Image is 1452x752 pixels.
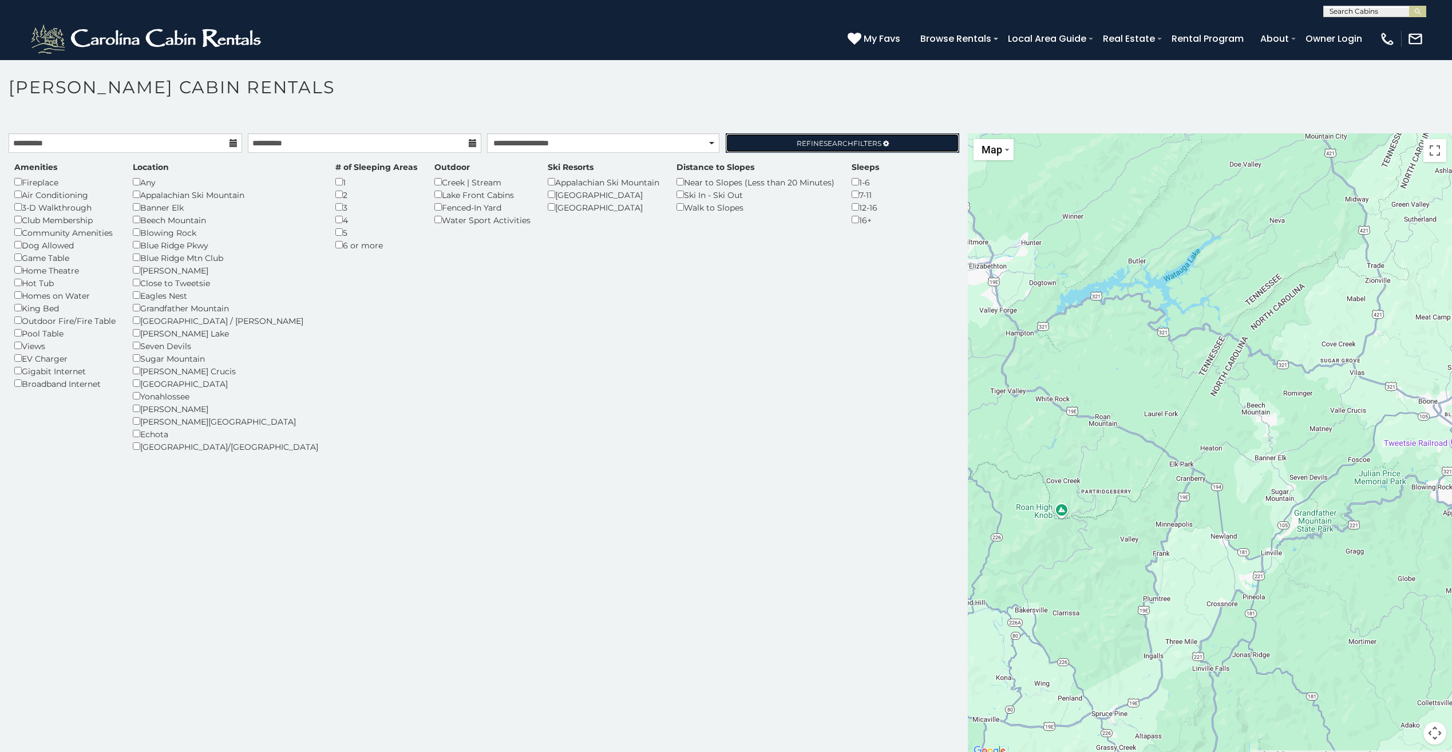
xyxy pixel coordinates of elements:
[14,377,116,390] div: Broadband Internet
[852,161,879,173] label: Sleeps
[14,327,116,339] div: Pool Table
[864,31,900,46] span: My Favs
[335,161,417,173] label: # of Sleeping Areas
[824,139,853,148] span: Search
[133,201,318,213] div: Banner Elk
[29,22,266,56] img: White-1-2.png
[133,188,318,201] div: Appalachian Ski Mountain
[14,176,116,188] div: Fireplace
[1255,29,1295,49] a: About
[133,377,318,390] div: [GEOGRAPHIC_DATA]
[133,239,318,251] div: Blue Ridge Pkwy
[14,365,116,377] div: Gigabit Internet
[335,188,417,201] div: 2
[434,201,531,213] div: Fenced-In Yard
[133,440,318,453] div: [GEOGRAPHIC_DATA]/[GEOGRAPHIC_DATA]
[548,161,594,173] label: Ski Resorts
[335,239,417,251] div: 6 or more
[848,31,903,46] a: My Favs
[133,415,318,428] div: [PERSON_NAME][GEOGRAPHIC_DATA]
[14,213,116,226] div: Club Membership
[133,251,318,264] div: Blue Ridge Mtn Club
[133,161,169,173] label: Location
[133,176,318,188] div: Any
[133,352,318,365] div: Sugar Mountain
[133,226,318,239] div: Blowing Rock
[852,213,879,226] div: 16+
[14,352,116,365] div: EV Charger
[434,176,531,188] div: Creek | Stream
[1379,31,1395,47] img: phone-regular-white.png
[14,251,116,264] div: Game Table
[974,139,1014,160] button: Change map style
[14,161,57,173] label: Amenities
[676,188,834,201] div: Ski In - Ski Out
[133,402,318,415] div: [PERSON_NAME]
[434,213,531,226] div: Water Sport Activities
[915,29,997,49] a: Browse Rentals
[852,176,879,188] div: 1-6
[133,213,318,226] div: Beech Mountain
[1423,139,1446,162] button: Toggle fullscreen view
[726,133,959,153] a: RefineSearchFilters
[133,276,318,289] div: Close to Tweetsie
[335,226,417,239] div: 5
[1166,29,1249,49] a: Rental Program
[1097,29,1161,49] a: Real Estate
[1407,31,1423,47] img: mail-regular-white.png
[676,201,834,213] div: Walk to Slopes
[133,365,318,377] div: [PERSON_NAME] Crucis
[14,239,116,251] div: Dog Allowed
[133,302,318,314] div: Grandfather Mountain
[982,144,1002,156] span: Map
[335,176,417,188] div: 1
[335,201,417,213] div: 3
[14,314,116,327] div: Outdoor Fire/Fire Table
[676,161,754,173] label: Distance to Slopes
[14,201,116,213] div: 3-D Walkthrough
[14,302,116,314] div: King Bed
[133,428,318,440] div: Echota
[14,188,116,201] div: Air Conditioning
[133,339,318,352] div: Seven Devils
[434,188,531,201] div: Lake Front Cabins
[133,264,318,276] div: [PERSON_NAME]
[852,188,879,201] div: 7-11
[133,314,318,327] div: [GEOGRAPHIC_DATA] / [PERSON_NAME]
[133,289,318,302] div: Eagles Nest
[335,213,417,226] div: 4
[548,188,659,201] div: [GEOGRAPHIC_DATA]
[133,327,318,339] div: [PERSON_NAME] Lake
[548,201,659,213] div: [GEOGRAPHIC_DATA]
[14,276,116,289] div: Hot Tub
[14,264,116,276] div: Home Theatre
[852,201,879,213] div: 12-16
[797,139,881,148] span: Refine Filters
[548,176,659,188] div: Appalachian Ski Mountain
[1002,29,1092,49] a: Local Area Guide
[1300,29,1368,49] a: Owner Login
[676,176,834,188] div: Near to Slopes (Less than 20 Minutes)
[1423,722,1446,745] button: Map camera controls
[133,390,318,402] div: Yonahlossee
[14,289,116,302] div: Homes on Water
[434,161,470,173] label: Outdoor
[14,226,116,239] div: Community Amenities
[14,339,116,352] div: Views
